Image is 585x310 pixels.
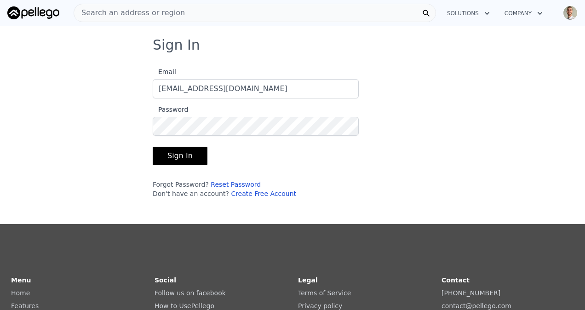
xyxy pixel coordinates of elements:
h3: Sign In [153,37,432,53]
a: Follow us on facebook [155,289,226,297]
span: Password [153,106,188,113]
input: Password [153,117,359,136]
strong: Contact [442,276,470,284]
span: Email [153,68,176,75]
img: Pellego [7,6,59,19]
a: Home [11,289,30,297]
a: Reset Password [211,181,261,188]
strong: Social [155,276,176,284]
strong: Menu [11,276,31,284]
a: How to UsePellego [155,302,214,310]
a: Create Free Account [231,190,296,197]
button: Solutions [440,5,497,22]
a: Terms of Service [298,289,351,297]
img: avatar [563,6,578,20]
a: Privacy policy [298,302,342,310]
a: [PHONE_NUMBER] [442,289,500,297]
a: Features [11,302,39,310]
strong: Legal [298,276,318,284]
button: Sign In [153,147,207,165]
button: Company [497,5,550,22]
span: Search an address or region [74,7,185,18]
a: contact@pellego.com [442,302,511,310]
input: Email [153,79,359,98]
div: Forgot Password? Don't have an account? [153,180,359,198]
